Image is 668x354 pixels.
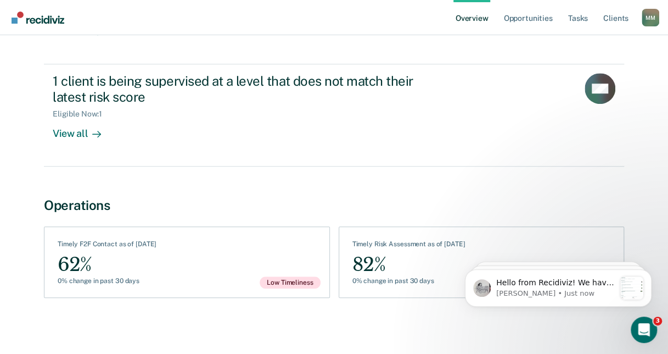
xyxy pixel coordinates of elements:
[260,276,320,289] span: Low Timeliness
[352,252,465,277] div: 82%
[44,197,624,213] div: Operations
[448,247,668,324] iframe: Intercom notifications message
[12,12,64,24] img: Recidiviz
[642,9,659,26] div: M M
[631,317,657,343] iframe: Intercom live chat
[653,317,662,325] span: 3
[48,41,166,51] p: Message from Kim, sent Just now
[58,240,156,252] div: Timely F2F Contact as of [DATE]
[352,277,465,285] div: 0% change in past 30 days
[352,240,465,252] div: Timely Risk Assessment as of [DATE]
[58,277,156,285] div: 0% change in past 30 days
[53,73,438,105] div: 1 client is being supervised at a level that does not match their latest risk score
[44,64,624,167] a: 1 client is being supervised at a level that does not match their latest risk scoreEligible Now:1...
[53,109,111,119] div: Eligible Now : 1
[642,9,659,26] button: Profile dropdown button
[53,118,114,140] div: View all
[58,252,156,277] div: 62%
